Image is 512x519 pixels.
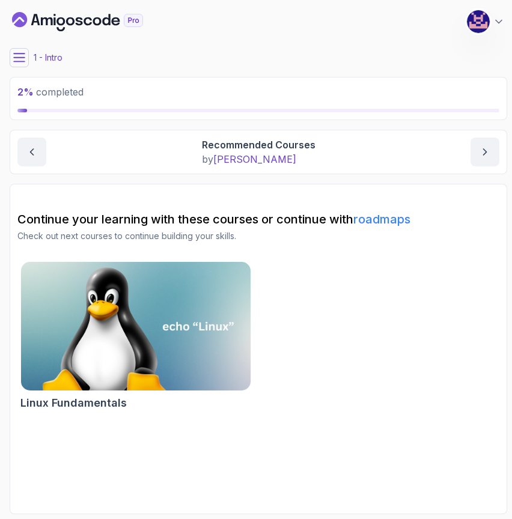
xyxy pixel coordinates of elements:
h2: Continue your learning with these courses or continue with [17,211,499,228]
button: user profile image [466,10,505,34]
img: Linux Fundamentals card [21,262,251,390]
p: Recommended Courses [202,138,315,152]
p: 1 - Intro [34,52,62,64]
span: 2 % [17,86,34,98]
p: Check out next courses to continue building your skills. [17,230,499,242]
button: previous content [17,138,46,166]
span: completed [17,86,84,98]
a: roadmaps [353,212,410,226]
button: next content [471,138,499,166]
p: by [202,152,315,166]
img: user profile image [467,10,490,33]
h2: Linux Fundamentals [20,395,127,411]
a: Linux Fundamentals cardLinux Fundamentals [20,261,251,411]
a: Dashboard [12,12,171,31]
span: [PERSON_NAME] [213,153,296,165]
